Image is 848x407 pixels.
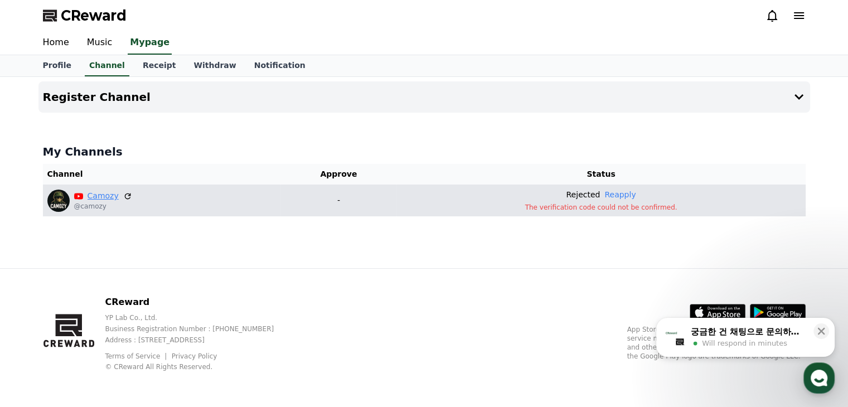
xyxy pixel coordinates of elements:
[85,55,129,76] a: Channel
[245,55,314,76] a: Notification
[105,362,292,371] p: © CReward All Rights Reserved.
[144,314,214,342] a: Settings
[43,91,151,103] h4: Register Channel
[627,325,806,361] p: App Store, iCloud, iCloud Drive, and iTunes Store are service marks of Apple Inc., registered in ...
[165,331,192,340] span: Settings
[74,202,132,211] p: @camozy
[93,332,125,341] span: Messages
[88,190,119,202] a: Camozy
[3,314,74,342] a: Home
[61,7,127,25] span: CReward
[128,31,172,55] a: Mypage
[43,164,281,185] th: Channel
[78,31,122,55] a: Music
[604,189,636,201] button: Reapply
[134,55,185,76] a: Receipt
[34,31,78,55] a: Home
[185,55,245,76] a: Withdraw
[105,352,168,360] a: Terms of Service
[396,164,805,185] th: Status
[401,203,801,212] p: The verification code could not be confirmed.
[105,295,292,309] p: CReward
[105,336,292,345] p: Address : [STREET_ADDRESS]
[566,189,600,201] p: Rejected
[43,144,806,159] h4: My Channels
[280,164,396,185] th: Approve
[285,195,392,206] p: -
[43,7,127,25] a: CReward
[28,331,48,340] span: Home
[74,314,144,342] a: Messages
[38,81,810,113] button: Register Channel
[172,352,217,360] a: Privacy Policy
[34,55,80,76] a: Profile
[47,190,70,212] img: Camozy
[105,313,292,322] p: YP Lab Co., Ltd.
[105,324,292,333] p: Business Registration Number : [PHONE_NUMBER]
